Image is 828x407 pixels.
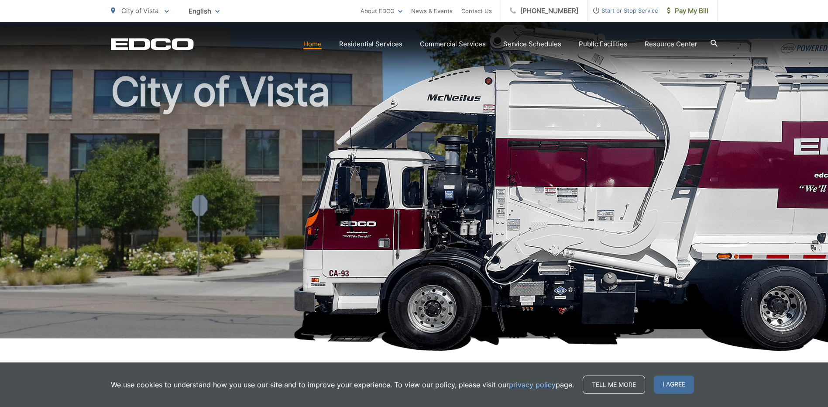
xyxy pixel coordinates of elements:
a: Residential Services [339,39,402,49]
span: I agree [654,376,694,394]
span: Pay My Bill [667,6,708,16]
a: Service Schedules [503,39,561,49]
span: English [182,3,226,19]
a: Public Facilities [579,39,627,49]
a: Home [303,39,322,49]
a: About EDCO [361,6,402,16]
p: We use cookies to understand how you use our site and to improve your experience. To view our pol... [111,379,574,390]
a: Commercial Services [420,39,486,49]
h1: City of Vista [111,70,718,346]
a: EDCD logo. Return to the homepage. [111,38,194,50]
a: Tell me more [583,376,645,394]
span: City of Vista [121,7,158,15]
a: Resource Center [645,39,697,49]
a: News & Events [411,6,453,16]
a: Contact Us [461,6,492,16]
a: privacy policy [509,379,556,390]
